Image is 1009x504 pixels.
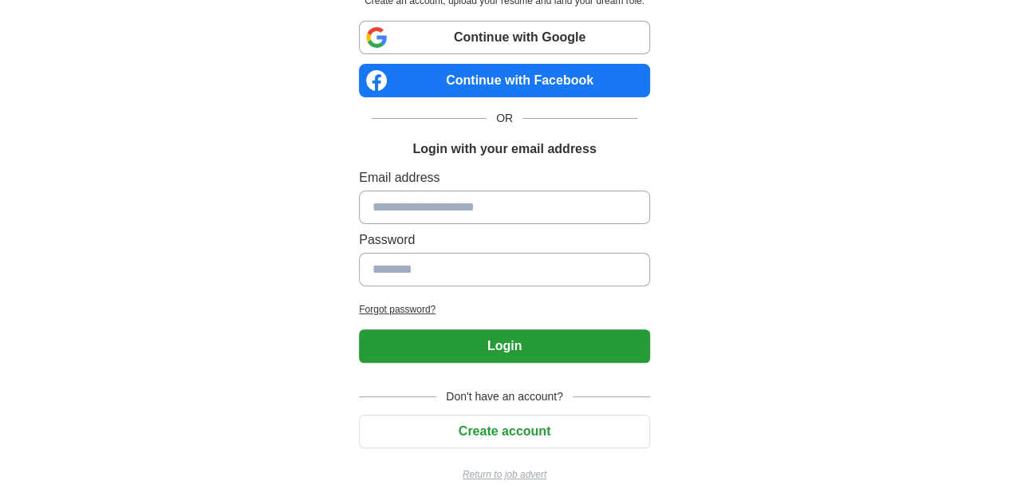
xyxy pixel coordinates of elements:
[359,467,650,482] a: Return to job advert
[359,302,650,317] a: Forgot password?
[359,415,650,448] button: Create account
[359,230,650,250] label: Password
[359,21,650,54] a: Continue with Google
[359,64,650,97] a: Continue with Facebook
[359,329,650,363] button: Login
[487,110,522,127] span: OR
[436,388,573,405] span: Don't have an account?
[412,140,596,159] h1: Login with your email address
[359,424,650,438] a: Create account
[359,168,650,187] label: Email address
